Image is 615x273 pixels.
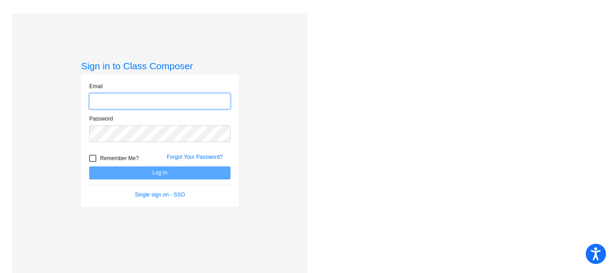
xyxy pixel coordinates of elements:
label: Password [89,115,113,123]
h3: Sign in to Class Composer [81,60,239,72]
button: Log In [89,166,231,179]
a: Single sign on - SSO [135,192,185,198]
label: Email [89,82,103,90]
a: Forgot Your Password? [167,154,223,160]
span: Remember Me? [100,153,139,164]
